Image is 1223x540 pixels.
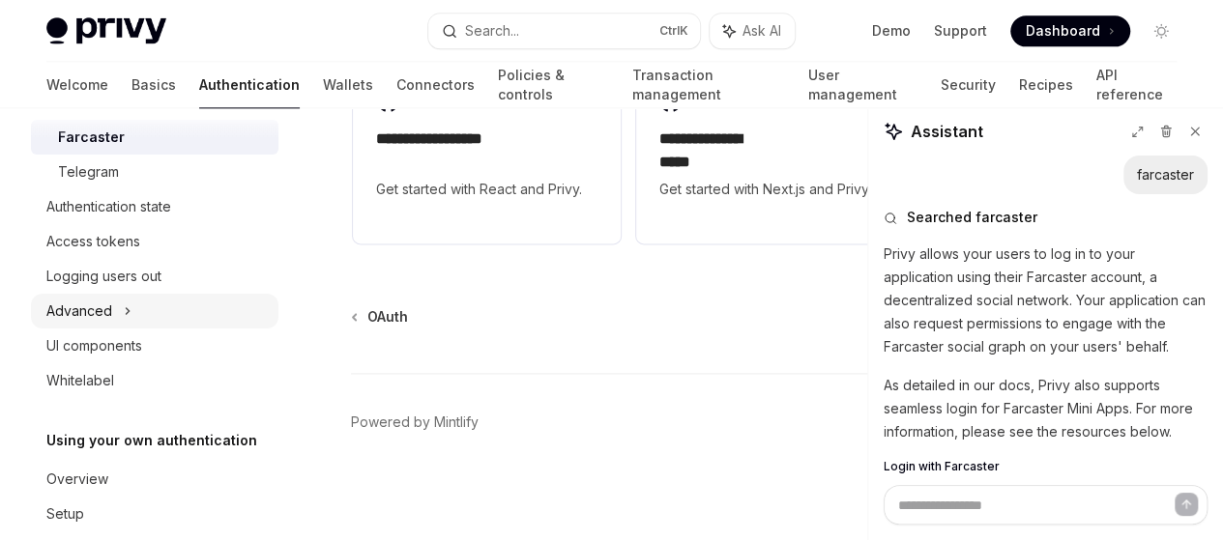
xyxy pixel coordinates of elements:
a: Policies & controls [498,62,608,108]
button: Toggle dark mode [1146,15,1177,46]
a: Wallets [323,62,373,108]
a: Powered by Mintlify [351,412,479,432]
div: Whitelabel [46,369,114,392]
div: UI components [46,334,142,357]
h5: Using your own authentication [46,429,257,452]
a: Whitelabel [31,363,278,398]
a: Logging users out [31,259,278,294]
span: Get started with Next.js and Privy. [659,178,881,201]
button: Ask AI [710,14,795,48]
a: Login with Farcaster [884,459,1208,474]
a: Setup [31,497,278,531]
span: Ask AI [743,21,781,41]
button: Searched farcaster [884,208,1208,227]
span: Searched farcaster [907,208,1037,227]
div: Search... [465,19,519,43]
a: Authentication state [31,189,278,224]
div: Authentication state [46,195,171,218]
a: Recipes [1018,62,1072,108]
a: Overview [31,462,278,497]
a: Dashboard [1010,15,1130,46]
button: Search...CtrlK [428,14,700,48]
button: Send message [1175,493,1198,516]
span: OAuth [367,307,408,327]
div: farcaster [1137,165,1194,185]
div: Overview [46,468,108,491]
span: Dashboard [1026,21,1100,41]
span: Login with Farcaster [884,459,1000,474]
a: Access tokens [31,224,278,259]
div: Advanced [46,299,112,323]
span: Ctrl K [659,23,688,39]
div: Logging users out [46,265,161,288]
img: light logo [46,17,166,44]
div: Setup [46,502,84,526]
a: UI components [31,328,278,363]
a: Basics [131,62,176,108]
a: API reference [1095,62,1177,108]
span: Assistant [911,120,983,143]
div: Access tokens [46,230,140,253]
a: Welcome [46,62,108,108]
a: Demo [872,21,911,41]
a: Connectors [396,62,475,108]
a: Authentication [199,62,300,108]
p: As detailed in our docs, Privy also supports seamless login for Farcaster Mini Apps. For more inf... [884,374,1208,443]
a: Support [934,21,987,41]
p: Privy allows your users to log in to your application using their Farcaster account, a decentrali... [884,242,1208,358]
span: Get started with React and Privy. [376,178,597,201]
a: Security [940,62,995,108]
a: Transaction management [631,62,784,108]
a: Telegram [31,155,278,189]
a: OAuth [353,307,408,327]
a: User management [808,62,917,108]
div: Telegram [58,160,119,184]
